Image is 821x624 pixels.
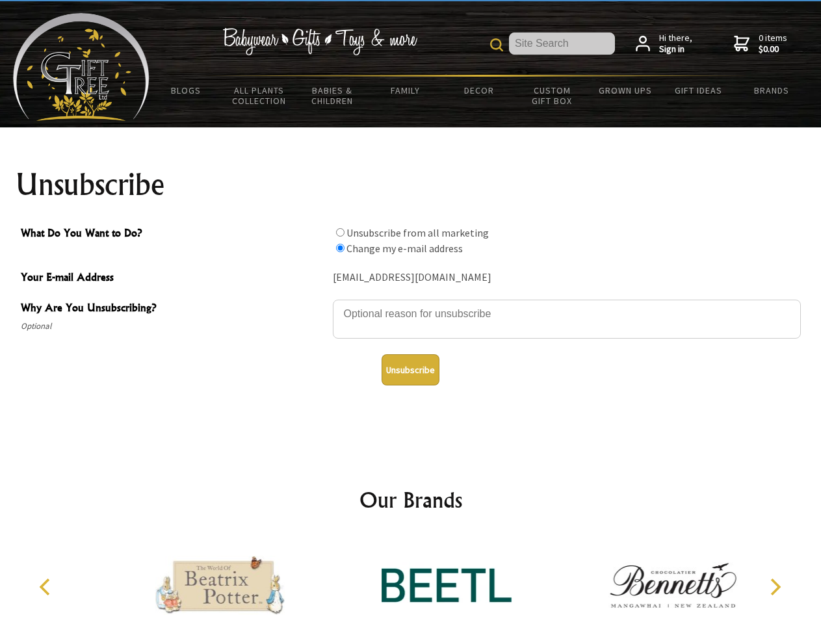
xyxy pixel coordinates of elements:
[509,32,615,55] input: Site Search
[21,269,326,288] span: Your E-mail Address
[761,573,789,601] button: Next
[662,77,735,104] a: Gift Ideas
[21,318,326,334] span: Optional
[346,226,489,239] label: Unsubscribe from all marketing
[659,32,692,55] span: Hi there,
[33,573,61,601] button: Previous
[223,77,296,114] a: All Plants Collection
[382,354,439,385] button: Unsubscribe
[346,242,463,255] label: Change my e-mail address
[26,484,796,515] h2: Our Brands
[296,77,369,114] a: Babies & Children
[636,32,692,55] a: Hi there,Sign in
[333,268,801,288] div: [EMAIL_ADDRESS][DOMAIN_NAME]
[222,28,417,55] img: Babywear - Gifts - Toys & more
[336,244,345,252] input: What Do You Want to Do?
[659,44,692,55] strong: Sign in
[490,38,503,51] img: product search
[735,77,809,104] a: Brands
[369,77,443,104] a: Family
[588,77,662,104] a: Grown Ups
[16,169,806,200] h1: Unsubscribe
[734,32,787,55] a: 0 items$0.00
[515,77,589,114] a: Custom Gift Box
[336,228,345,237] input: What Do You Want to Do?
[21,225,326,244] span: What Do You Want to Do?
[150,77,223,104] a: BLOGS
[759,32,787,55] span: 0 items
[333,300,801,339] textarea: Why Are You Unsubscribing?
[21,300,326,318] span: Why Are You Unsubscribing?
[13,13,150,121] img: Babyware - Gifts - Toys and more...
[759,44,787,55] strong: $0.00
[442,77,515,104] a: Decor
